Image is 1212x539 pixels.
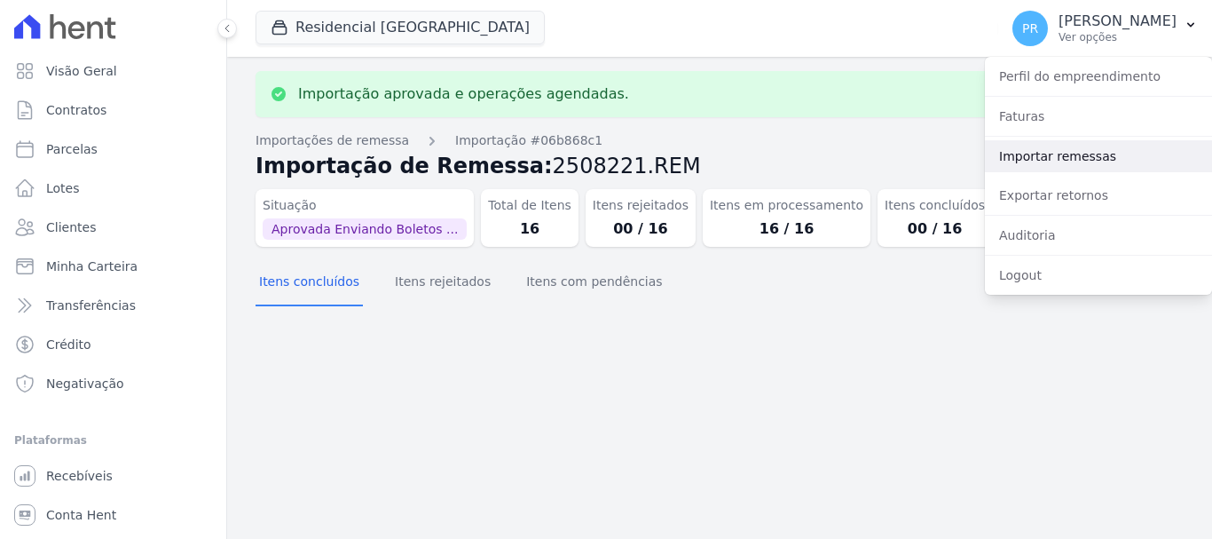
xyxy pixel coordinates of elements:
p: [PERSON_NAME] [1059,12,1177,30]
button: Itens rejeitados [391,260,494,306]
a: Importações de remessa [256,131,409,150]
a: Faturas [985,100,1212,132]
dt: Total de Itens [488,196,571,215]
a: Minha Carteira [7,249,219,284]
h2: Importação de Remessa: [256,150,1184,182]
span: PR [1022,22,1038,35]
dt: Itens concluídos [885,196,985,215]
span: Negativação [46,375,124,392]
dt: Itens rejeitados [593,196,689,215]
button: Itens com pendências [523,260,665,306]
nav: Breadcrumb [256,131,1184,150]
span: Minha Carteira [46,258,138,275]
a: Lotes [7,170,219,206]
dd: 16 [488,218,571,240]
button: PR [PERSON_NAME] Ver opções [998,4,1212,53]
p: Ver opções [1059,30,1177,44]
dt: Situação [263,196,467,215]
a: Logout [985,259,1212,291]
a: Recebíveis [7,458,219,494]
span: Transferências [46,297,136,314]
a: Clientes [7,210,219,245]
a: Perfil do empreendimento [985,60,1212,92]
button: Itens concluídos [256,260,363,306]
span: Parcelas [46,140,98,158]
a: Parcelas [7,131,219,167]
dd: 00 / 16 [593,218,689,240]
a: Contratos [7,92,219,128]
span: Contratos [46,101,106,119]
span: Visão Geral [46,62,117,80]
a: Exportar retornos [985,179,1212,211]
a: Negativação [7,366,219,401]
span: Recebíveis [46,467,113,485]
span: Aprovada Enviando Boletos ... [263,218,467,240]
span: 2508221.REM [553,154,701,178]
a: Importação #06b868c1 [455,131,602,150]
span: Conta Hent [46,506,116,524]
a: Crédito [7,327,219,362]
span: Clientes [46,218,96,236]
dd: 16 / 16 [710,218,863,240]
a: Conta Hent [7,497,219,533]
a: Transferências [7,288,219,323]
a: Importar remessas [985,140,1212,172]
a: Visão Geral [7,53,219,89]
a: Auditoria [985,219,1212,251]
button: Residencial [GEOGRAPHIC_DATA] [256,11,545,44]
span: Lotes [46,179,80,197]
p: Importação aprovada e operações agendadas. [298,85,629,103]
dd: 00 / 16 [885,218,985,240]
dt: Itens em processamento [710,196,863,215]
span: Crédito [46,336,91,353]
div: Plataformas [14,430,212,451]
